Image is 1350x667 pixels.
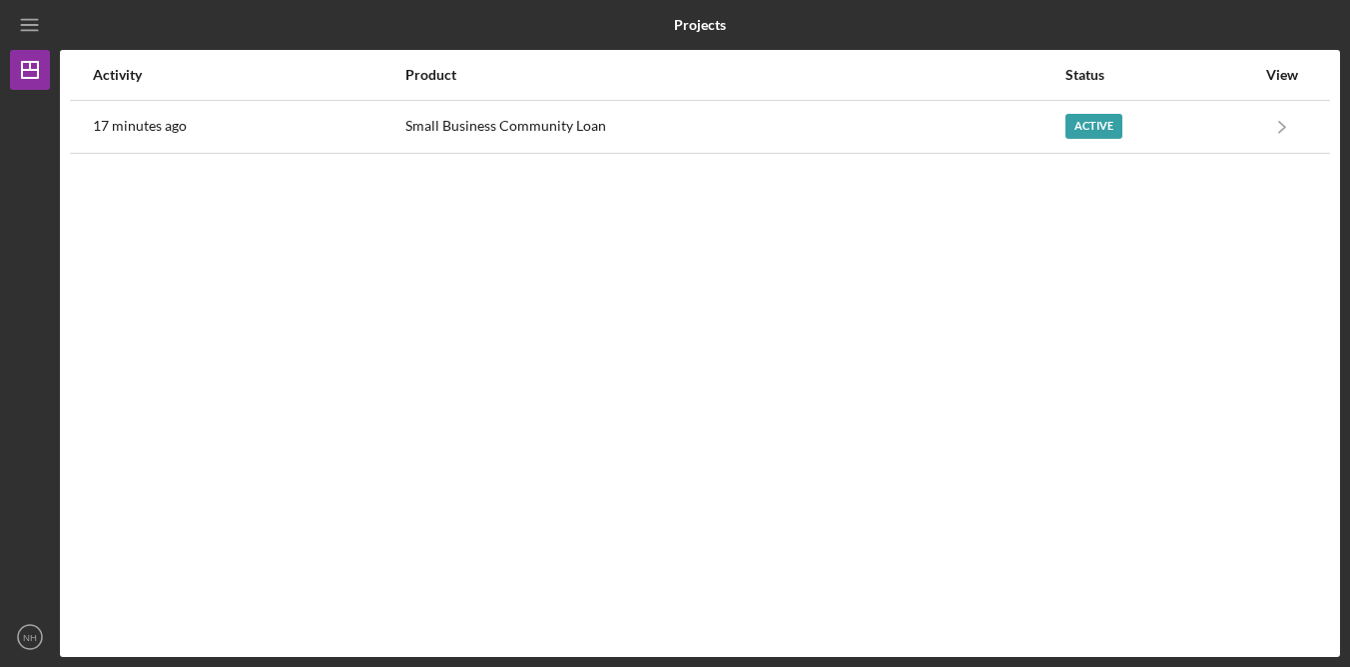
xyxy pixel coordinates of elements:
[10,617,50,657] button: NH
[93,67,403,83] div: Activity
[1065,67,1255,83] div: Status
[405,67,1063,83] div: Product
[23,632,37,643] text: NH
[674,17,726,33] b: Projects
[405,102,1063,152] div: Small Business Community Loan
[1065,114,1122,139] div: Active
[93,118,187,134] time: 2025-09-09 21:53
[1257,67,1307,83] div: View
